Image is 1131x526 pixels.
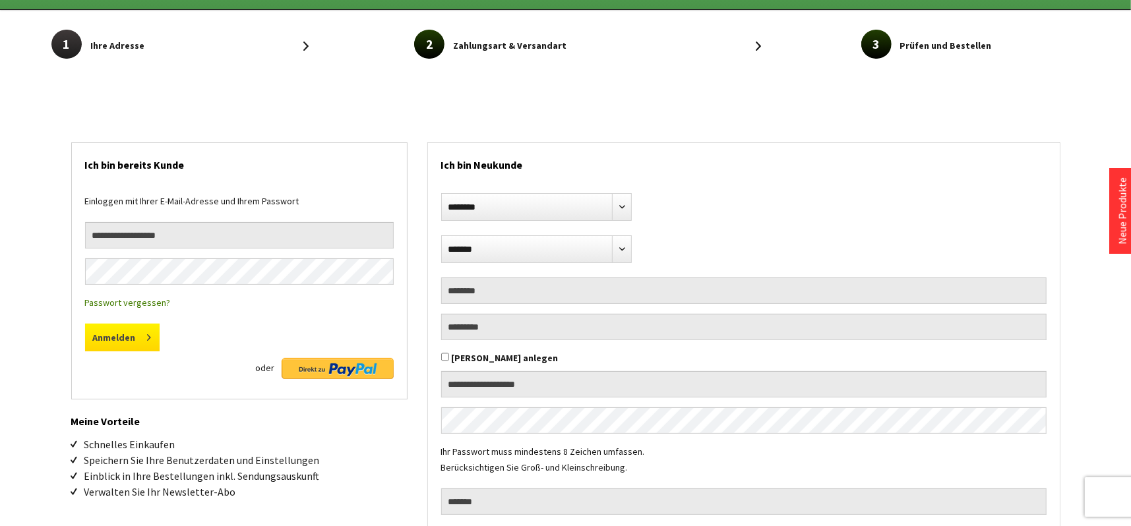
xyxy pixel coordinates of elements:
[256,358,275,378] span: oder
[84,436,408,452] li: Schnelles Einkaufen
[84,468,408,484] li: Einblick in Ihre Bestellungen inkl. Sendungsauskunft
[451,352,558,364] label: [PERSON_NAME] anlegen
[84,484,408,500] li: Verwalten Sie Ihr Newsletter-Abo
[1116,177,1129,245] a: Neue Produkte
[90,38,144,53] span: Ihre Adresse
[282,358,394,379] img: Direkt zu PayPal Button
[85,193,394,222] div: Einloggen mit Ihrer E-Mail-Adresse und Ihrem Passwort
[441,444,1047,488] div: Ihr Passwort muss mindestens 8 Zeichen umfassen. Berücksichtigen Sie Groß- und Kleinschreibung.
[441,143,1047,180] h2: Ich bin Neukunde
[900,38,992,53] span: Prüfen und Bestellen
[414,30,444,59] span: 2
[861,30,892,59] span: 3
[71,399,408,430] h2: Meine Vorteile
[453,38,566,53] span: Zahlungsart & Versandart
[85,324,160,351] button: Anmelden
[85,297,171,308] a: Passwort vergessen?
[51,30,82,59] span: 1
[84,452,408,468] li: Speichern Sie Ihre Benutzerdaten und Einstellungen
[85,143,394,180] h2: Ich bin bereits Kunde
